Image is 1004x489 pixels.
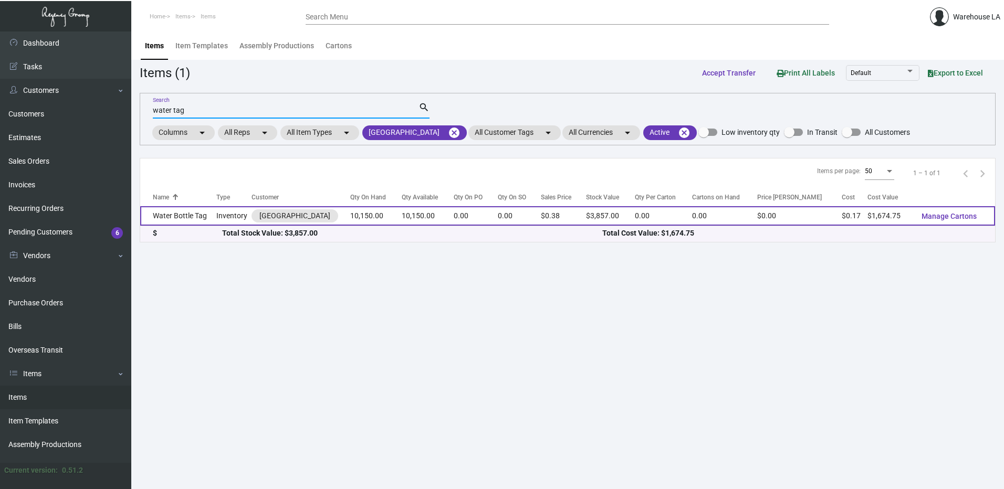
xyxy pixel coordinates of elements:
[153,193,216,202] div: Name
[777,69,835,77] span: Print All Labels
[62,465,83,476] div: 0.51.2
[865,126,910,139] span: All Customers
[635,193,676,202] div: Qty Per Carton
[919,63,991,82] button: Export to Excel
[602,228,982,239] div: Total Cost Value: $1,674.75
[175,40,228,51] div: Item Templates
[454,206,497,226] td: 0.00
[258,126,271,139] mat-icon: arrow_drop_down
[974,165,991,182] button: Next page
[692,193,757,202] div: Cartons on Hand
[4,465,58,476] div: Current version:
[851,69,871,77] span: Default
[201,13,216,20] span: Items
[145,40,164,51] div: Items
[867,193,913,202] div: Cost Value
[842,193,855,202] div: Cost
[402,193,454,202] div: Qty Available
[419,101,430,114] mat-icon: search
[702,69,756,77] span: Accept Transfer
[635,206,692,226] td: 0.00
[468,125,561,140] mat-chip: All Customer Tags
[817,166,861,176] div: Items per page:
[768,63,843,82] button: Print All Labels
[196,126,208,139] mat-icon: arrow_drop_down
[694,63,764,82] button: Accept Transfer
[216,206,252,226] td: Inventory
[326,40,352,51] div: Cartons
[757,193,822,202] div: Price [PERSON_NAME]
[350,206,402,226] td: 10,150.00
[541,193,571,202] div: Sales Price
[140,63,190,82] div: Items (1)
[867,206,913,226] td: $1,674.75
[757,193,842,202] div: Price [PERSON_NAME]
[280,125,359,140] mat-chip: All Item Types
[340,126,353,139] mat-icon: arrow_drop_down
[586,206,634,226] td: $3,857.00
[692,206,757,226] td: 0.00
[252,188,350,206] th: Customer
[867,193,898,202] div: Cost Value
[454,193,497,202] div: Qty On PO
[498,193,541,202] div: Qty On SO
[865,168,894,175] mat-select: Items per page:
[222,228,602,239] div: Total Stock Value: $3,857.00
[930,7,949,26] img: admin@bootstrapmaster.com
[842,193,867,202] div: Cost
[239,40,314,51] div: Assembly Productions
[586,193,619,202] div: Stock Value
[541,193,587,202] div: Sales Price
[757,206,842,226] td: $0.00
[175,13,191,20] span: Items
[913,168,940,178] div: 1 – 1 of 1
[678,126,691,139] mat-icon: cancel
[842,206,867,226] td: $0.17
[152,125,215,140] mat-chip: Columns
[362,125,467,140] mat-chip: [GEOGRAPHIC_DATA]
[865,167,872,175] span: 50
[259,210,330,221] div: [GEOGRAPHIC_DATA]
[922,212,977,220] span: Manage Cartons
[586,193,634,202] div: Stock Value
[454,193,483,202] div: Qty On PO
[150,13,165,20] span: Home
[448,126,461,139] mat-icon: cancel
[807,126,838,139] span: In Transit
[350,193,402,202] div: Qty On Hand
[216,193,252,202] div: Type
[643,125,697,140] mat-chip: Active
[692,193,740,202] div: Cartons on Hand
[153,193,169,202] div: Name
[953,12,1000,23] div: Warehouse LA
[928,69,983,77] span: Export to Excel
[402,206,454,226] td: 10,150.00
[140,206,216,226] td: Water Bottle Tag
[218,125,277,140] mat-chip: All Reps
[957,165,974,182] button: Previous page
[498,206,541,226] td: 0.00
[542,126,555,139] mat-icon: arrow_drop_down
[913,207,985,226] button: Manage Cartons
[350,193,386,202] div: Qty On Hand
[498,193,526,202] div: Qty On SO
[721,126,780,139] span: Low inventory qty
[621,126,634,139] mat-icon: arrow_drop_down
[153,228,222,239] div: $
[402,193,438,202] div: Qty Available
[635,193,692,202] div: Qty Per Carton
[216,193,230,202] div: Type
[541,206,587,226] td: $0.38
[562,125,640,140] mat-chip: All Currencies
